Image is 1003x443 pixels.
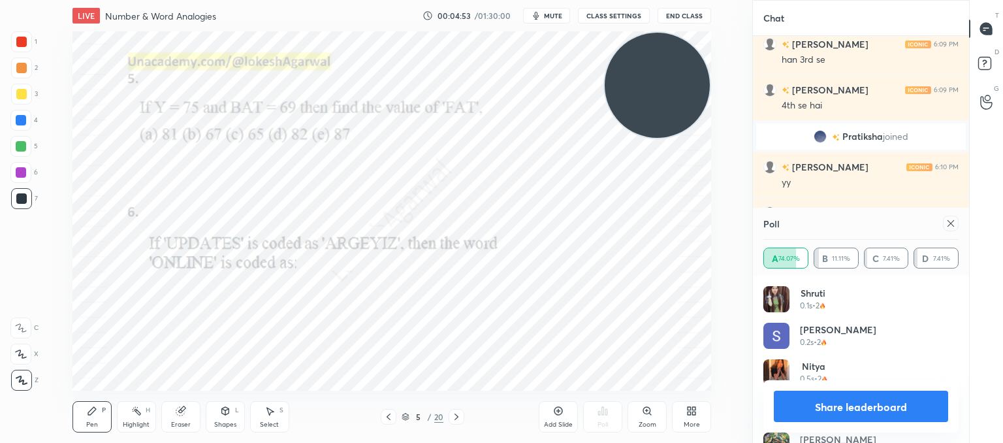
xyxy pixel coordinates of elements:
div: L [235,407,239,414]
span: mute [544,11,562,20]
div: grid [763,286,959,443]
h5: 2 [816,300,820,312]
h6: [PERSON_NAME] [789,160,868,174]
img: no-rating-badge.077c3623.svg [782,164,789,171]
div: Pen [86,421,98,428]
img: no-rating-badge.077c3623.svg [782,87,789,94]
img: iconic-light.a09c19a4.png [906,163,932,171]
p: G [994,84,999,93]
div: han 3rd se [782,54,959,67]
div: yy [782,176,959,189]
div: 2 [11,57,38,78]
div: Eraser [171,421,191,428]
img: streak-poll-icon.44701ccd.svg [820,303,825,309]
p: Chat [753,1,795,35]
h5: 2 [817,336,821,348]
div: 5 [10,136,38,157]
button: End Class [658,8,711,24]
img: default.png [763,161,776,174]
div: Zoom [639,421,656,428]
div: 7 [11,188,38,209]
div: 4 [10,110,38,131]
div: 20 [434,411,443,423]
div: 3 [11,84,38,105]
img: fb5f3520daeb4ca494cdee41f7cd6272.jpg [763,359,789,386]
div: 4th se hai [782,99,959,112]
h5: 0.2s [800,336,814,348]
span: joined [883,131,908,142]
div: 6:10 PM [935,163,959,171]
button: mute [523,8,570,24]
div: S [279,407,283,414]
p: D [995,47,999,57]
button: CLASS SETTINGS [578,8,650,24]
p: T [995,10,999,20]
h4: Poll [763,217,780,231]
img: default.png [763,38,776,51]
h5: 0.1s [800,300,812,312]
div: C [10,318,39,338]
h4: Number & Word Analogies [105,10,216,22]
div: H [146,407,150,414]
div: 5 [412,413,425,421]
h5: 2 [818,373,821,385]
div: More [684,421,700,428]
div: P [102,407,106,414]
div: 6 [10,162,38,183]
img: streak-poll-icon.44701ccd.svg [821,376,827,382]
div: Highlight [123,421,150,428]
h4: Nitya [800,359,827,373]
h6: [PERSON_NAME] [789,206,868,220]
div: Select [260,421,279,428]
h5: • [814,373,818,385]
div: X [10,344,39,365]
img: streak-poll-icon.44701ccd.svg [821,339,827,346]
img: no-rating-badge.077c3623.svg [832,134,840,141]
img: 3 [763,323,789,349]
div: LIVE [72,8,100,24]
h5: • [812,300,816,312]
img: b1b0caaf134e43739369142ad546b3a9.jpg [763,286,789,312]
img: iconic-light.a09c19a4.png [905,41,931,48]
div: Z [11,370,39,391]
img: 3 [814,130,827,143]
span: Pratiksha [842,131,883,142]
h4: [PERSON_NAME] [800,323,876,336]
h6: [PERSON_NAME] [789,83,868,97]
div: 6:09 PM [934,86,959,94]
div: 1 [11,31,37,52]
img: iconic-light.a09c19a4.png [905,86,931,94]
div: / [428,413,432,421]
h5: • [814,336,817,348]
button: Share leaderboard [774,391,948,422]
img: no-rating-badge.077c3623.svg [782,41,789,48]
div: 6:09 PM [934,41,959,48]
div: grid [753,36,969,344]
div: Shapes [214,421,236,428]
img: default.png [763,84,776,97]
h5: 0.5s [800,373,814,385]
h4: Shruti [800,286,825,300]
div: Add Slide [544,421,573,428]
h6: [PERSON_NAME] [789,37,868,51]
